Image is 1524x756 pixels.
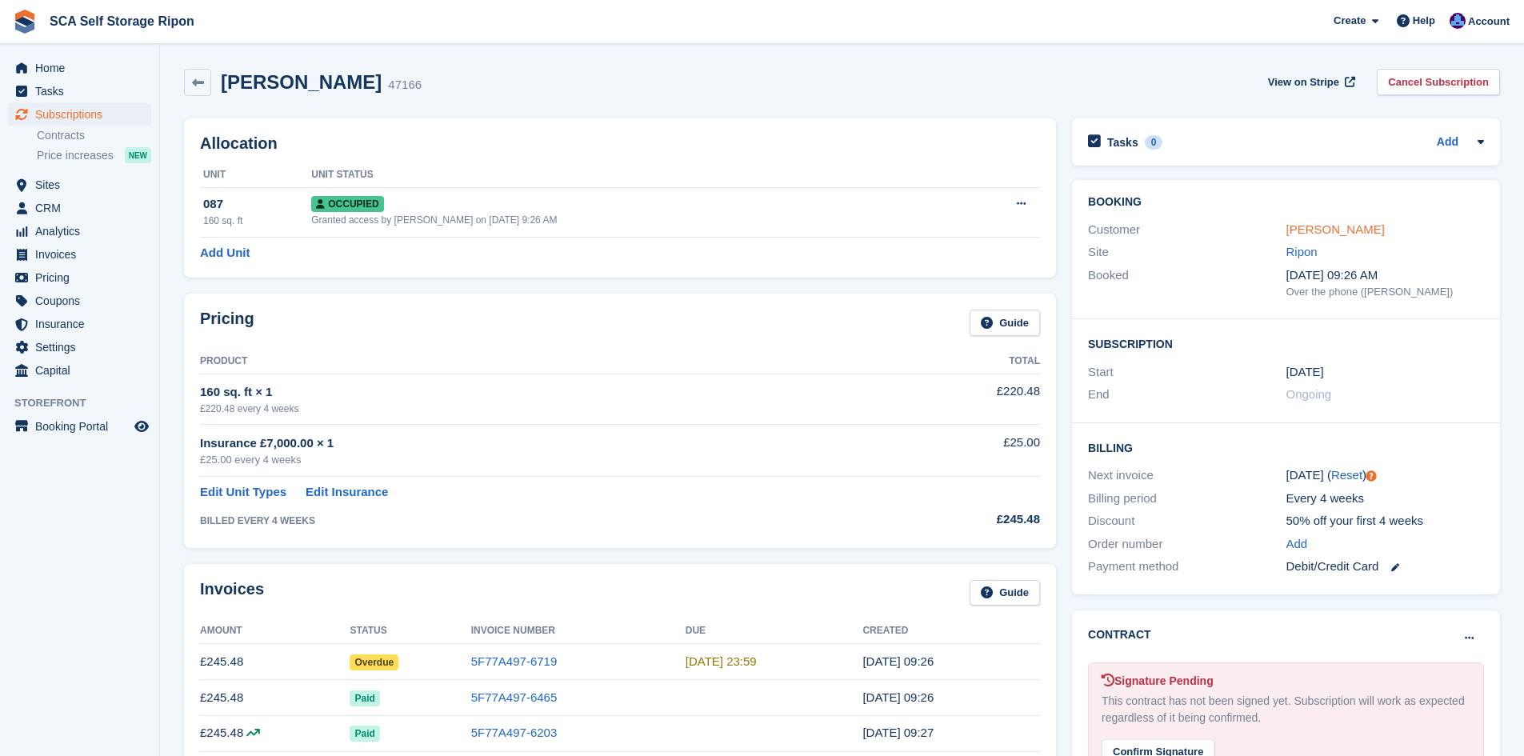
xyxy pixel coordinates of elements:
a: menu [8,290,151,312]
span: Help [1413,13,1435,29]
a: menu [8,57,151,79]
div: 160 sq. ft × 1 [200,383,882,402]
span: Invoices [35,243,131,266]
span: Ongoing [1286,387,1332,401]
th: Invoice Number [471,618,686,644]
td: £245.48 [200,644,350,680]
span: View on Stripe [1268,74,1339,90]
time: 2025-08-15 08:26:48 UTC [862,654,934,668]
a: SCA Self Storage Ripon [43,8,201,34]
span: Coupons [35,290,131,312]
h2: Contract [1088,626,1151,643]
div: Debit/Credit Card [1286,558,1484,576]
span: Capital [35,359,131,382]
div: 087 [203,195,311,214]
h2: Billing [1088,439,1484,455]
div: 50% off your first 4 weeks [1286,512,1484,530]
a: Price increases NEW [37,146,151,164]
div: [DATE] ( ) [1286,466,1484,485]
a: 5F77A497-6203 [471,726,558,739]
span: Account [1468,14,1510,30]
h2: Pricing [200,310,254,336]
th: Product [200,349,882,374]
h2: Subscription [1088,335,1484,351]
td: £245.48 [200,715,350,751]
div: 160 sq. ft [203,214,311,228]
div: Billing period [1088,490,1286,508]
a: menu [8,266,151,289]
a: 5F77A497-6465 [471,690,558,704]
a: menu [8,80,151,102]
a: Add [1437,134,1458,152]
time: 2024-07-19 00:00:00 UTC [1286,363,1324,382]
span: Subscriptions [35,103,131,126]
div: Customer [1088,221,1286,239]
th: Status [350,618,470,644]
span: Overdue [350,654,398,670]
div: Insurance £7,000.00 × 1 [200,434,882,453]
h2: Allocation [200,134,1040,153]
h2: Invoices [200,580,264,606]
span: Create [1334,13,1366,29]
th: Amount [200,618,350,644]
div: Site [1088,243,1286,262]
span: Settings [35,336,131,358]
span: Booking Portal [35,415,131,438]
td: £25.00 [882,425,1040,477]
th: Due [686,618,863,644]
a: menu [8,220,151,242]
span: Sites [35,174,131,196]
span: CRM [35,197,131,219]
a: menu [8,243,151,266]
div: £245.48 [882,510,1040,529]
th: Unit Status [311,162,952,188]
div: This contract has not been signed yet. Subscription will work as expected regardless of it being ... [1102,693,1470,726]
a: Guide [970,580,1040,606]
th: Total [882,349,1040,374]
div: Signature Pending [1102,673,1470,690]
span: Analytics [35,220,131,242]
a: Add Unit [200,244,250,262]
a: Contracts [37,128,151,143]
div: Over the phone ([PERSON_NAME]) [1286,284,1484,300]
span: Insurance [35,313,131,335]
div: Start [1088,363,1286,382]
a: [PERSON_NAME] [1286,222,1385,236]
span: Tasks [35,80,131,102]
h2: Tasks [1107,135,1138,150]
a: menu [8,197,151,219]
a: menu [8,313,151,335]
span: Pricing [35,266,131,289]
a: Ripon [1286,245,1318,258]
span: Price increases [37,148,114,163]
a: menu [8,174,151,196]
img: stora-icon-8386f47178a22dfd0bd8f6a31ec36ba5ce8667c1dd55bd0f319d3a0aa187defe.svg [13,10,37,34]
a: 5F77A497-6719 [471,654,558,668]
time: 2025-06-20 08:27:09 UTC [862,726,934,739]
a: Edit Insurance [306,483,388,502]
td: £220.48 [882,374,1040,424]
a: menu [8,415,151,438]
img: Sarah Race [1450,13,1466,29]
div: End [1088,386,1286,404]
time: 2025-07-18 08:26:42 UTC [862,690,934,704]
a: Edit Unit Types [200,483,286,502]
div: 47166 [388,76,422,94]
td: £245.48 [200,680,350,716]
div: 0 [1145,135,1163,150]
div: Granted access by [PERSON_NAME] on [DATE] 9:26 AM [311,213,952,227]
div: Every 4 weeks [1286,490,1484,508]
a: Add [1286,535,1308,554]
div: NEW [125,147,151,163]
a: menu [8,359,151,382]
a: View on Stripe [1262,69,1358,95]
div: £220.48 every 4 weeks [200,402,882,416]
time: 2025-08-15 22:59:59 UTC [686,654,757,668]
a: menu [8,336,151,358]
a: Preview store [132,417,151,436]
div: Next invoice [1088,466,1286,485]
a: Confirm Signature [1102,735,1214,749]
div: Order number [1088,535,1286,554]
div: Tooltip anchor [1364,469,1378,483]
h2: Booking [1088,196,1484,209]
